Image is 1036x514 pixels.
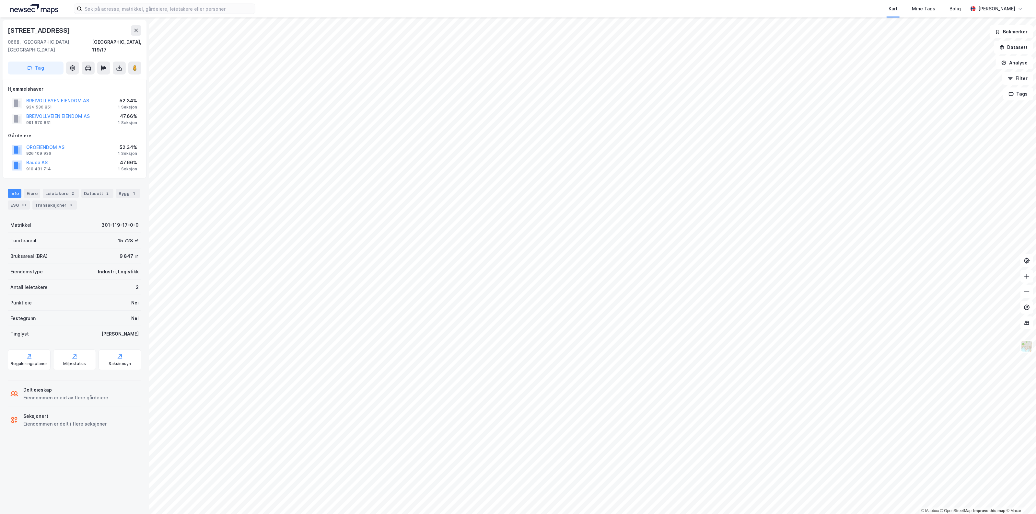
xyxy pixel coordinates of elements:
div: Kart [889,5,898,13]
div: 52.34% [118,97,137,105]
a: Improve this map [973,508,1006,513]
div: Bygg [116,189,140,198]
div: Transaksjoner [32,200,77,210]
div: Miljøstatus [63,361,86,366]
div: Antall leietakere [10,283,48,291]
div: Seksjonert [23,412,107,420]
div: 47.66% [118,159,137,166]
div: Punktleie [10,299,32,307]
div: 2 [104,190,111,197]
div: Eiendommen er delt i flere seksjoner [23,420,107,428]
img: Z [1021,340,1033,352]
div: 926 109 936 [26,151,51,156]
div: Eiendomstype [10,268,43,276]
div: 0668, [GEOGRAPHIC_DATA], [GEOGRAPHIC_DATA] [8,38,92,54]
div: Reguleringsplaner [11,361,47,366]
button: Tag [8,62,64,74]
iframe: Chat Widget [1004,483,1036,514]
a: Mapbox [921,508,939,513]
div: 9 847 ㎡ [120,252,139,260]
div: 1 Seksjon [118,120,137,125]
div: Bruksareal (BRA) [10,252,48,260]
button: Filter [1002,72,1033,85]
div: Leietakere [43,189,79,198]
div: Gårdeiere [8,132,141,140]
div: Bolig [949,5,961,13]
div: 991 670 831 [26,120,51,125]
button: Tags [1003,87,1033,100]
div: Tomteareal [10,237,36,245]
div: 1 Seksjon [118,151,137,156]
div: Nei [131,314,139,322]
div: Eiere [24,189,40,198]
a: OpenStreetMap [940,508,972,513]
div: [PERSON_NAME] [978,5,1015,13]
div: Nei [131,299,139,307]
div: Festegrunn [10,314,36,322]
div: Matrikkel [10,221,31,229]
div: 1 [131,190,137,197]
button: Bokmerker [990,25,1033,38]
div: Info [8,189,21,198]
div: 934 536 851 [26,105,52,110]
div: 301-119-17-0-0 [101,221,139,229]
div: 47.66% [118,112,137,120]
div: 52.34% [118,143,137,151]
div: 1 Seksjon [118,105,137,110]
input: Søk på adresse, matrikkel, gårdeiere, leietakere eller personer [82,4,255,14]
div: 15 728 ㎡ [118,237,139,245]
div: [GEOGRAPHIC_DATA], 119/17 [92,38,141,54]
button: Datasett [994,41,1033,54]
div: Datasett [81,189,113,198]
img: logo.a4113a55bc3d86da70a041830d287a7e.svg [10,4,58,14]
div: [PERSON_NAME] [101,330,139,338]
div: Tinglyst [10,330,29,338]
div: 10 [20,202,27,208]
div: Saksinnsyn [109,361,131,366]
div: Hjemmelshaver [8,85,141,93]
div: 910 431 714 [26,166,51,172]
div: Eiendommen er eid av flere gårdeiere [23,394,108,402]
div: ESG [8,200,30,210]
div: Delt eieskap [23,386,108,394]
div: 2 [70,190,76,197]
div: 1 Seksjon [118,166,137,172]
div: 2 [136,283,139,291]
div: 9 [68,202,74,208]
button: Analyse [996,56,1033,69]
div: [STREET_ADDRESS] [8,25,71,36]
div: Mine Tags [912,5,935,13]
div: Industri, Logistikk [98,268,139,276]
